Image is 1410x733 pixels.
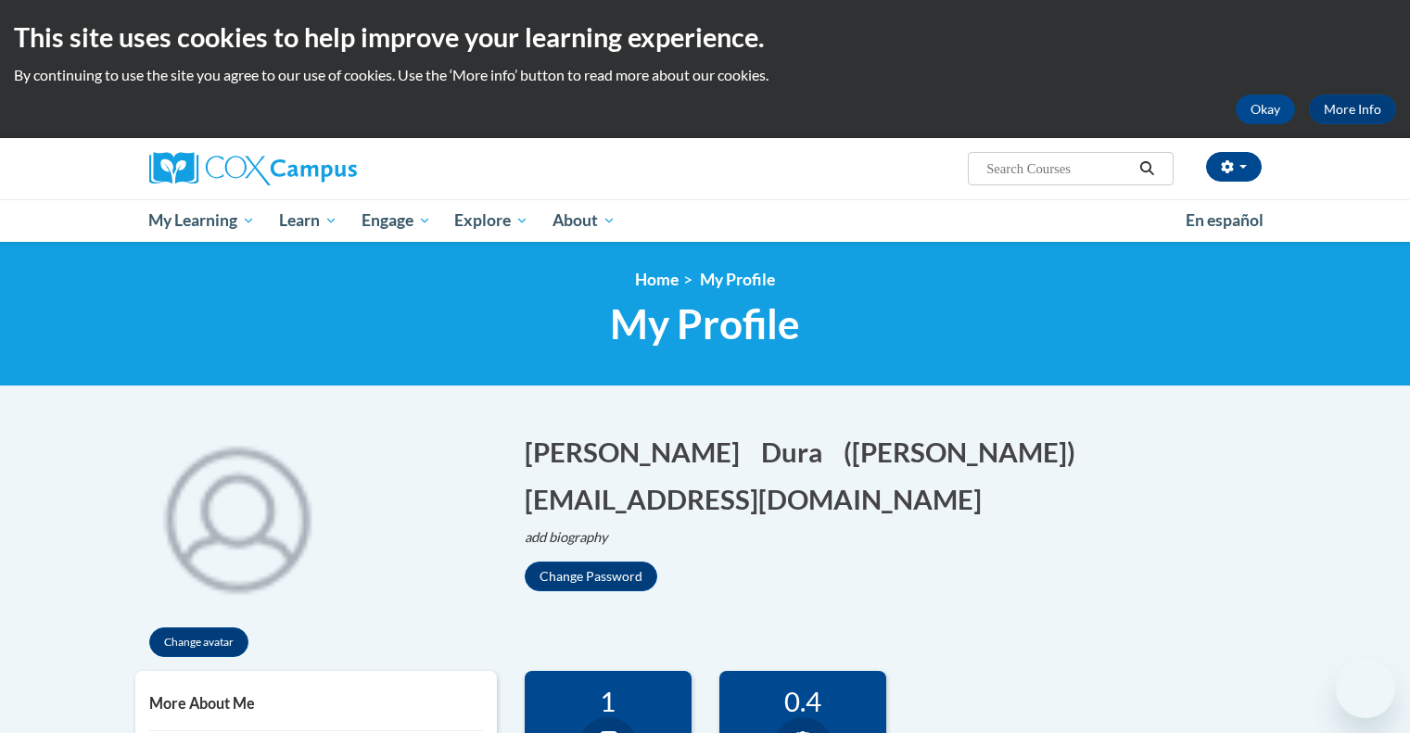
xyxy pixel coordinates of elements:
[149,152,357,185] img: Cox Campus
[525,480,994,518] button: Edit email address
[525,527,623,548] button: Edit biography
[635,270,679,289] a: Home
[149,627,248,657] button: Change avatar
[148,209,255,232] span: My Learning
[733,685,872,717] div: 0.4
[267,199,349,242] a: Learn
[525,562,657,591] button: Change Password
[610,299,800,348] span: My Profile
[1336,659,1395,718] iframe: Button to launch messaging window
[1186,210,1264,230] span: En español
[1206,152,1262,182] button: Account Settings
[761,433,834,471] button: Edit last name
[14,65,1396,85] p: By continuing to use the site you agree to our use of cookies. Use the ‘More info’ button to read...
[362,209,431,232] span: Engage
[1174,201,1276,240] a: En español
[442,199,540,242] a: Explore
[279,209,337,232] span: Learn
[1133,158,1161,180] button: Search
[844,433,1087,471] button: Edit screen name
[1236,95,1295,124] button: Okay
[454,209,528,232] span: Explore
[525,433,752,471] button: Edit first name
[553,209,616,232] span: About
[14,19,1396,56] h2: This site uses cookies to help improve your learning experience.
[539,685,678,717] div: 1
[137,199,268,242] a: My Learning
[1309,95,1396,124] a: More Info
[149,694,483,712] h5: More About Me
[525,529,608,545] i: add biography
[700,270,775,289] span: My Profile
[135,414,339,618] div: Click to change the profile picture
[349,199,443,242] a: Engage
[121,199,1289,242] div: Main menu
[135,414,339,618] img: profile avatar
[540,199,628,242] a: About
[984,158,1133,180] input: Search Courses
